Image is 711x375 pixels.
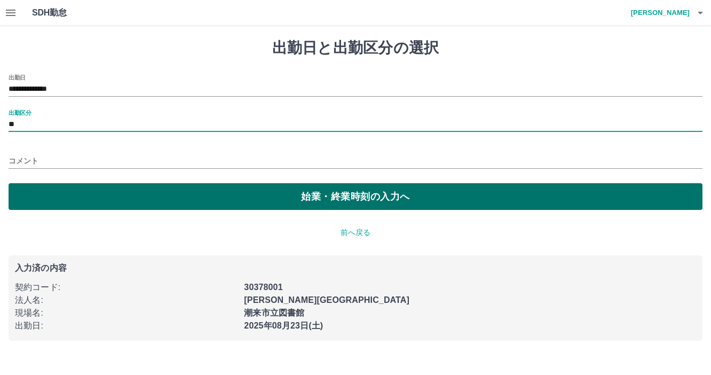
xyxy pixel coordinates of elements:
[15,281,238,294] p: 契約コード :
[244,283,282,292] b: 30378001
[15,319,238,332] p: 出勤日 :
[244,321,323,330] b: 2025年08月23日(土)
[15,264,696,272] p: 入力済の内容
[244,308,304,317] b: 潮来市立図書館
[9,183,702,210] button: 始業・終業時刻の入力へ
[15,294,238,307] p: 法人名 :
[15,307,238,319] p: 現場名 :
[9,108,31,116] label: 出勤区分
[244,295,409,304] b: [PERSON_NAME][GEOGRAPHIC_DATA]
[9,73,26,81] label: 出勤日
[9,39,702,57] h1: 出勤日と出勤区分の選択
[9,227,702,238] p: 前へ戻る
